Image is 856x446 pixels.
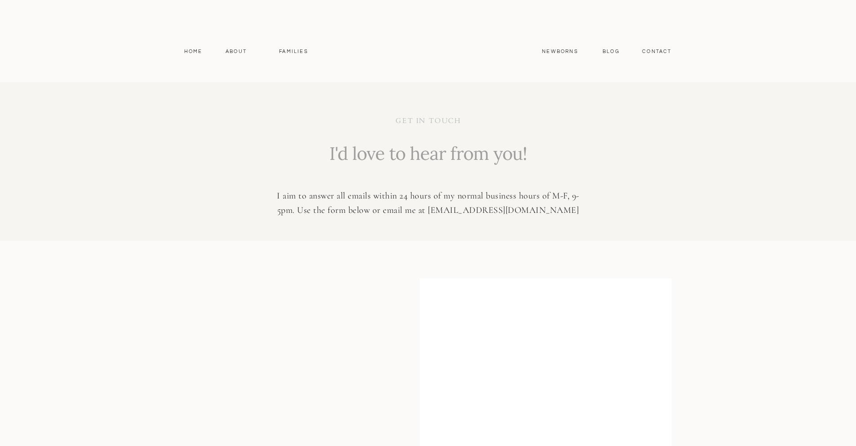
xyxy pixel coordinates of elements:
[601,48,622,56] a: Blog
[327,141,529,175] p: I'd love to hear from you!
[539,48,582,56] a: Newborns
[180,48,207,56] a: Home
[274,48,314,56] a: Families
[269,189,588,218] p: I aim to answer all emails within 24 hours of my normal business hours of M-F, 9-5pm. Use the for...
[330,116,527,128] p: get in touch
[223,48,249,56] a: About
[638,48,677,56] a: contact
